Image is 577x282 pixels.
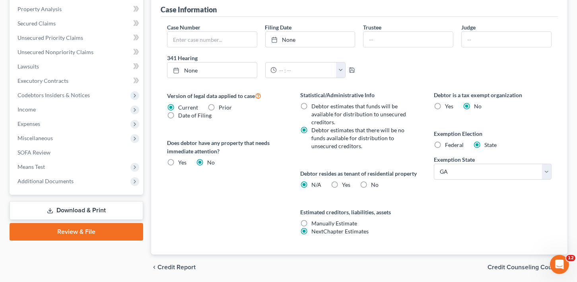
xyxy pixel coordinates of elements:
span: Property Analysis [17,6,62,12]
span: Manually Estimate [312,220,357,227]
a: Download & Print [10,201,143,220]
label: Exemption State [434,155,475,164]
input: -- : -- [277,63,336,78]
button: Credit Counseling Course chevron_right [488,264,567,270]
label: 341 Hearing [163,54,359,62]
label: Does debtor have any property that needs immediate attention? [167,139,285,155]
span: Credit Counseling Course [488,264,561,270]
button: chevron_left Credit Report [151,264,196,270]
span: Expenses [17,120,40,127]
span: Executory Contracts [17,77,68,84]
span: N/A [312,181,322,188]
span: SOFA Review [17,149,51,156]
span: Unsecured Nonpriority Claims [17,49,93,55]
span: Codebtors Insiders & Notices [17,92,90,98]
a: None [266,32,355,47]
label: Filing Date [265,23,292,31]
a: SOFA Review [11,145,143,160]
span: Current [178,104,198,111]
div: Case Information [161,5,217,14]
a: Unsecured Priority Claims [11,31,143,45]
span: Income [17,106,36,113]
label: Trustee [363,23,381,31]
a: None [167,63,257,78]
span: Debtor estimates that there will be no funds available for distribution to unsecured creditors. [312,127,405,149]
a: Executory Contracts [11,74,143,88]
span: Additional Documents [17,178,74,184]
span: Prior [219,104,232,111]
a: Property Analysis [11,2,143,16]
span: Credit Report [157,264,196,270]
input: -- [363,32,453,47]
label: Estimated creditors, liabilities, assets [301,208,418,216]
span: No [371,181,379,188]
span: Miscellaneous [17,135,53,141]
label: Debtor resides as tenant of residential property [301,169,418,178]
label: Case Number [167,23,200,31]
a: Secured Claims [11,16,143,31]
a: Review & File [10,223,143,241]
span: NextChapter Estimates [312,228,369,235]
label: Judge [461,23,476,31]
span: No [474,103,482,110]
input: -- [462,32,551,47]
span: Means Test [17,163,45,170]
span: Unsecured Priority Claims [17,34,83,41]
span: Federal [445,141,464,148]
a: Lawsuits [11,59,143,74]
label: Version of legal data applied to case [167,91,285,100]
span: 12 [566,255,575,261]
span: State [484,141,497,148]
i: chevron_left [151,264,157,270]
label: Statistical/Administrative Info [301,91,418,99]
span: Lawsuits [17,63,39,70]
span: Secured Claims [17,20,56,27]
input: Enter case number... [167,32,257,47]
span: Yes [342,181,351,188]
span: Yes [178,159,187,166]
span: Yes [445,103,453,110]
label: Debtor is a tax exempt organization [434,91,552,99]
iframe: Intercom live chat [550,255,569,274]
span: Debtor estimates that funds will be available for distribution to unsecured creditors. [312,103,406,125]
label: Exemption Election [434,129,552,138]
span: No [207,159,215,166]
a: Unsecured Nonpriority Claims [11,45,143,59]
span: Date of Filing [178,112,212,119]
